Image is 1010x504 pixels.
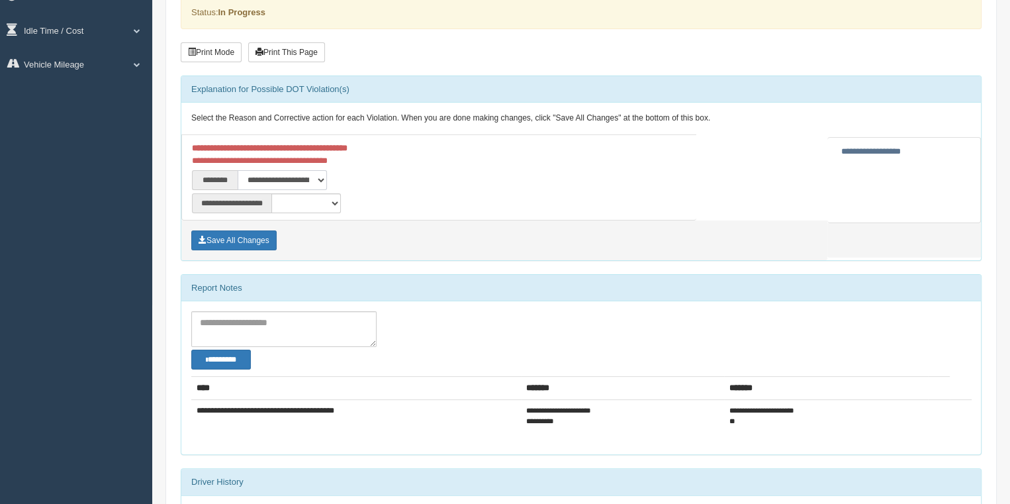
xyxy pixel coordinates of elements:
[248,42,325,62] button: Print This Page
[181,469,981,495] div: Driver History
[181,42,242,62] button: Print Mode
[191,350,251,370] button: Change Filter Options
[181,275,981,301] div: Report Notes
[181,103,981,134] div: Select the Reason and Corrective action for each Violation. When you are done making changes, cli...
[181,76,981,103] div: Explanation for Possible DOT Violation(s)
[191,230,277,250] button: Save
[218,7,265,17] strong: In Progress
